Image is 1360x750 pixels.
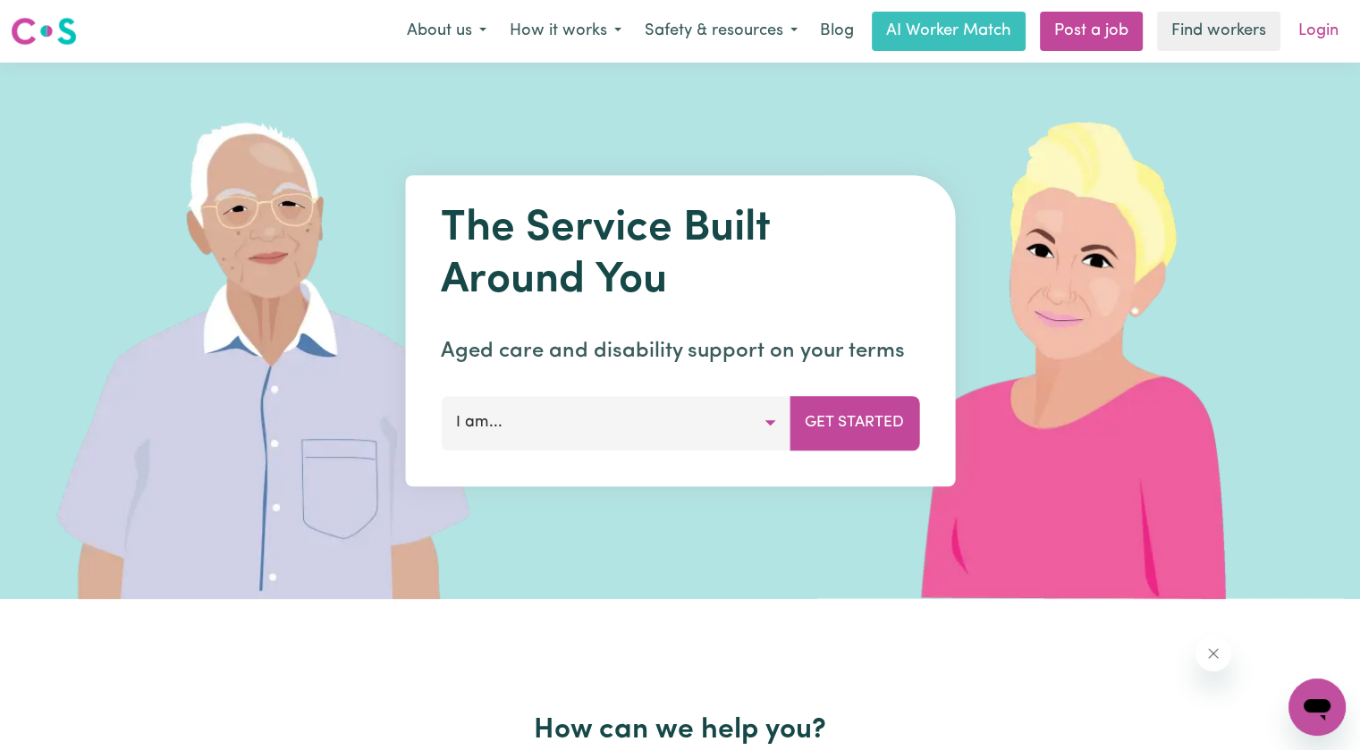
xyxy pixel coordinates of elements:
iframe: Close message [1195,636,1231,671]
iframe: Button to launch messaging window [1288,678,1346,736]
h1: The Service Built Around You [441,204,919,307]
button: Get Started [790,396,919,450]
a: Find workers [1157,12,1280,51]
a: Post a job [1040,12,1143,51]
a: Blog [809,12,865,51]
h2: How can we help you? [101,713,1260,747]
p: Aged care and disability support on your terms [441,335,919,367]
button: I am... [441,396,790,450]
span: Need any help? [11,13,108,27]
a: Login [1288,12,1349,51]
a: Careseekers logo [11,11,77,52]
button: About us [395,13,498,50]
a: AI Worker Match [872,12,1026,51]
img: Careseekers logo [11,15,77,47]
button: Safety & resources [633,13,809,50]
button: How it works [498,13,633,50]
